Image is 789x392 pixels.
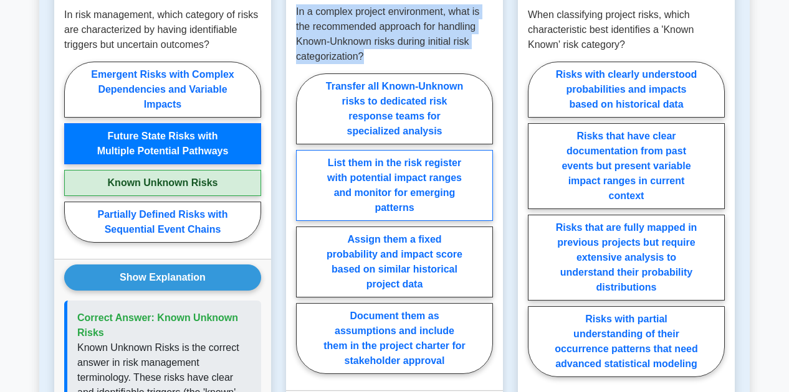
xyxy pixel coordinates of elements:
label: Emergent Risks with Complex Dependencies and Variable Impacts [64,62,261,118]
span: Correct Answer: Known Unknown Risks [77,312,238,338]
label: Risks with partial understanding of their occurrence patterns that need advanced statistical mode... [528,306,725,377]
label: Partially Defined Risks with Sequential Event Chains [64,202,261,243]
p: In a complex project environment, what is the recommended approach for handling Known-Unknown ris... [296,4,493,64]
label: Transfer all Known-Unknown risks to dedicated risk response teams for specialized analysis [296,73,493,144]
label: Risks that have clear documentation from past events but present variable impact ranges in curren... [528,123,725,209]
label: Document them as assumptions and include them in the project charter for stakeholder approval [296,303,493,374]
label: Risks that are fully mapped in previous projects but require extensive analysis to understand the... [528,215,725,301]
label: Future State Risks with Multiple Potential Pathways [64,123,261,164]
label: Known Unknown Risks [64,170,261,196]
button: Show Explanation [64,264,261,291]
label: Risks with clearly understood probabilities and impacts based on historical data [528,62,725,118]
label: List them in the risk register with potential impact ranges and monitor for emerging patterns [296,150,493,221]
label: Assign them a fixed probability and impact score based on similar historical project data [296,226,493,297]
p: In risk management, which category of risks are characterized by having identifiable triggers but... [64,7,261,52]
p: When classifying project risks, which characteristic best identifies a 'Known Known' risk category? [528,7,725,52]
